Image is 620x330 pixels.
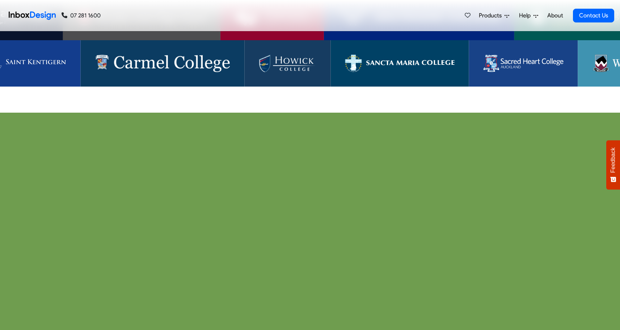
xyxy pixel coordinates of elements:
a: Products [476,8,512,23]
a: 07 281 1600 [62,11,101,20]
span: Products [479,11,505,20]
img: Howick College [259,55,316,72]
button: Feedback - Show survey [606,140,620,189]
img: Carmel College [95,55,230,72]
a: About [545,8,565,23]
div: New Zealand's Most Comprehensive and User Friendly EOTC Management System [198,274,422,309]
span: Help [519,11,533,20]
span: Feedback [610,147,616,173]
a: Help [516,8,541,23]
img: Sacred Heart College (Auckland) [483,55,563,72]
a: Contact Us [573,9,614,22]
img: Sancta Maria College [345,55,454,72]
